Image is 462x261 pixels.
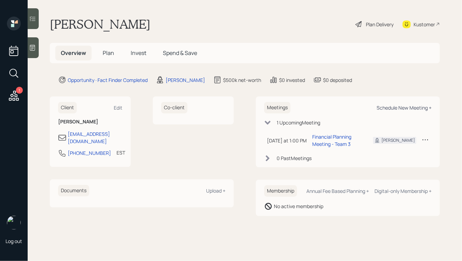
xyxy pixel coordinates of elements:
h1: [PERSON_NAME] [50,17,150,32]
div: Financial Planning Meeting - Team 3 [312,133,362,148]
h6: Co-client [161,102,187,113]
div: Annual Fee Based Planning + [306,188,369,194]
h6: Client [58,102,77,113]
div: [PHONE_NUMBER] [68,149,111,157]
img: hunter_neumayer.jpg [7,216,21,230]
div: $500k net-worth [223,76,261,84]
div: $0 invested [279,76,305,84]
div: 1 Upcoming Meeting [277,119,320,126]
span: Overview [61,49,86,57]
span: Plan [103,49,114,57]
div: 0 Past Meeting s [277,155,312,162]
div: [PERSON_NAME] [381,137,415,143]
h6: Meetings [264,102,290,113]
div: Plan Delivery [366,21,394,28]
div: No active membership [274,203,323,210]
div: [EMAIL_ADDRESS][DOMAIN_NAME] [68,130,122,145]
div: $0 deposited [323,76,352,84]
h6: Membership [264,185,297,197]
span: Spend & Save [163,49,197,57]
div: Kustomer [414,21,435,28]
div: Schedule New Meeting + [377,104,432,111]
div: 1 [16,87,23,94]
div: [DATE] at 1:00 PM [267,137,307,144]
div: [PERSON_NAME] [166,76,205,84]
div: Upload + [206,187,225,194]
div: Digital-only Membership + [375,188,432,194]
div: EST [117,149,125,156]
h6: Documents [58,185,89,196]
span: Invest [131,49,146,57]
h6: [PERSON_NAME] [58,119,122,125]
div: Opportunity · Fact Finder Completed [68,76,148,84]
div: Edit [114,104,122,111]
div: Log out [6,238,22,244]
